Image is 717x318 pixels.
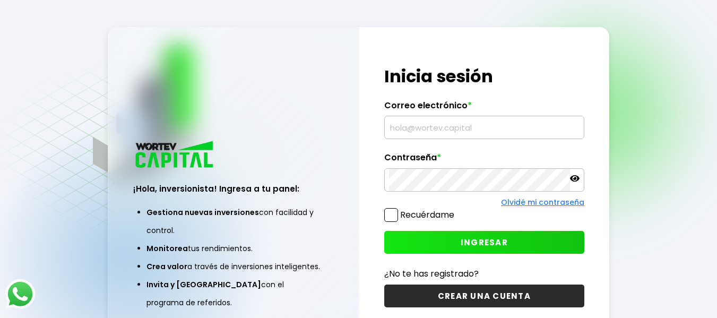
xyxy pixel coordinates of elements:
p: ¿No te has registrado? [384,267,584,280]
button: INGRESAR [384,231,584,254]
span: Crea valor [146,261,187,272]
span: Gestiona nuevas inversiones [146,207,259,218]
li: tus rendimientos. [146,239,321,257]
li: a través de inversiones inteligentes. [146,257,321,276]
a: ¿No te has registrado?CREAR UNA CUENTA [384,267,584,307]
span: INGRESAR [461,237,508,248]
label: Recuérdame [400,209,454,221]
img: logos_whatsapp-icon.242b2217.svg [5,279,35,309]
a: Olvidé mi contraseña [501,197,584,208]
li: con el programa de referidos. [146,276,321,312]
li: con facilidad y control. [146,203,321,239]
h1: Inicia sesión [384,64,584,89]
label: Correo electrónico [384,100,584,116]
input: hola@wortev.capital [389,116,580,139]
h3: ¡Hola, inversionista! Ingresa a tu panel: [133,183,334,195]
label: Contraseña [384,152,584,168]
button: CREAR UNA CUENTA [384,285,584,307]
img: logo_wortev_capital [133,140,217,171]
span: Invita y [GEOGRAPHIC_DATA] [146,279,261,290]
span: Monitorea [146,243,188,254]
